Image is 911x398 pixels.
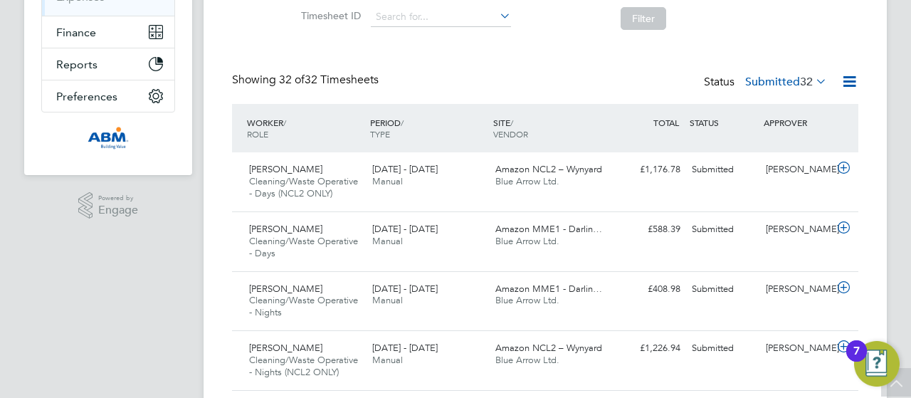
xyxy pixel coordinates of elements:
div: [PERSON_NAME] [760,337,834,360]
div: STATUS [686,110,760,135]
span: 32 [800,75,813,89]
span: Cleaning/Waste Operative - Days (NCL2 ONLY) [249,175,358,199]
img: abm1-logo-retina.png [88,127,129,150]
div: Showing [232,73,381,88]
div: PERIOD [367,110,490,147]
span: Manual [372,175,403,187]
span: [DATE] - [DATE] [372,163,438,175]
span: Amazon MME1 - Darlin… [495,223,602,235]
button: Reports [42,48,174,80]
span: [DATE] - [DATE] [372,342,438,354]
span: TOTAL [653,117,679,128]
div: Submitted [686,337,760,360]
span: 32 Timesheets [279,73,379,87]
span: / [401,117,404,128]
button: Preferences [42,80,174,112]
button: Open Resource Center, 7 new notifications [854,341,900,387]
div: £1,226.94 [612,337,686,360]
input: Search for... [371,7,511,27]
span: Amazon NCL2 – Wynyard [495,342,602,354]
span: Manual [372,294,403,306]
span: / [283,117,286,128]
span: [DATE] - [DATE] [372,223,438,235]
span: Reports [56,58,98,71]
button: Finance [42,16,174,48]
span: Finance [56,26,96,39]
div: £1,176.78 [612,158,686,182]
div: [PERSON_NAME] [760,218,834,241]
div: £408.98 [612,278,686,301]
span: Cleaning/Waste Operative - Nights [249,294,358,318]
span: [PERSON_NAME] [249,223,322,235]
div: 7 [853,351,860,370]
div: Submitted [686,278,760,301]
div: [PERSON_NAME] [760,158,834,182]
span: [PERSON_NAME] [249,163,322,175]
div: WORKER [243,110,367,147]
span: Powered by [98,192,138,204]
span: [DATE] - [DATE] [372,283,438,295]
span: TYPE [370,128,390,140]
label: Submitted [745,75,827,89]
div: Submitted [686,158,760,182]
span: Blue Arrow Ltd. [495,235,559,247]
span: Blue Arrow Ltd. [495,175,559,187]
span: Cleaning/Waste Operative - Nights (NCL2 ONLY) [249,354,358,378]
span: Engage [98,204,138,216]
a: Powered byEngage [78,192,139,219]
span: VENDOR [493,128,528,140]
span: Preferences [56,90,117,103]
span: / [510,117,513,128]
button: Filter [621,7,666,30]
span: Amazon NCL2 – Wynyard [495,163,602,175]
span: ROLE [247,128,268,140]
span: Cleaning/Waste Operative - Days [249,235,358,259]
span: Blue Arrow Ltd. [495,354,559,366]
span: Blue Arrow Ltd. [495,294,559,306]
div: SITE [490,110,613,147]
label: Timesheet ID [297,9,361,22]
div: APPROVER [760,110,834,135]
span: 32 of [279,73,305,87]
a: Go to home page [41,127,175,150]
span: Manual [372,235,403,247]
span: Amazon MME1 - Darlin… [495,283,602,295]
div: £588.39 [612,218,686,241]
div: Status [704,73,830,93]
div: [PERSON_NAME] [760,278,834,301]
span: [PERSON_NAME] [249,283,322,295]
span: [PERSON_NAME] [249,342,322,354]
span: Manual [372,354,403,366]
div: Submitted [686,218,760,241]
